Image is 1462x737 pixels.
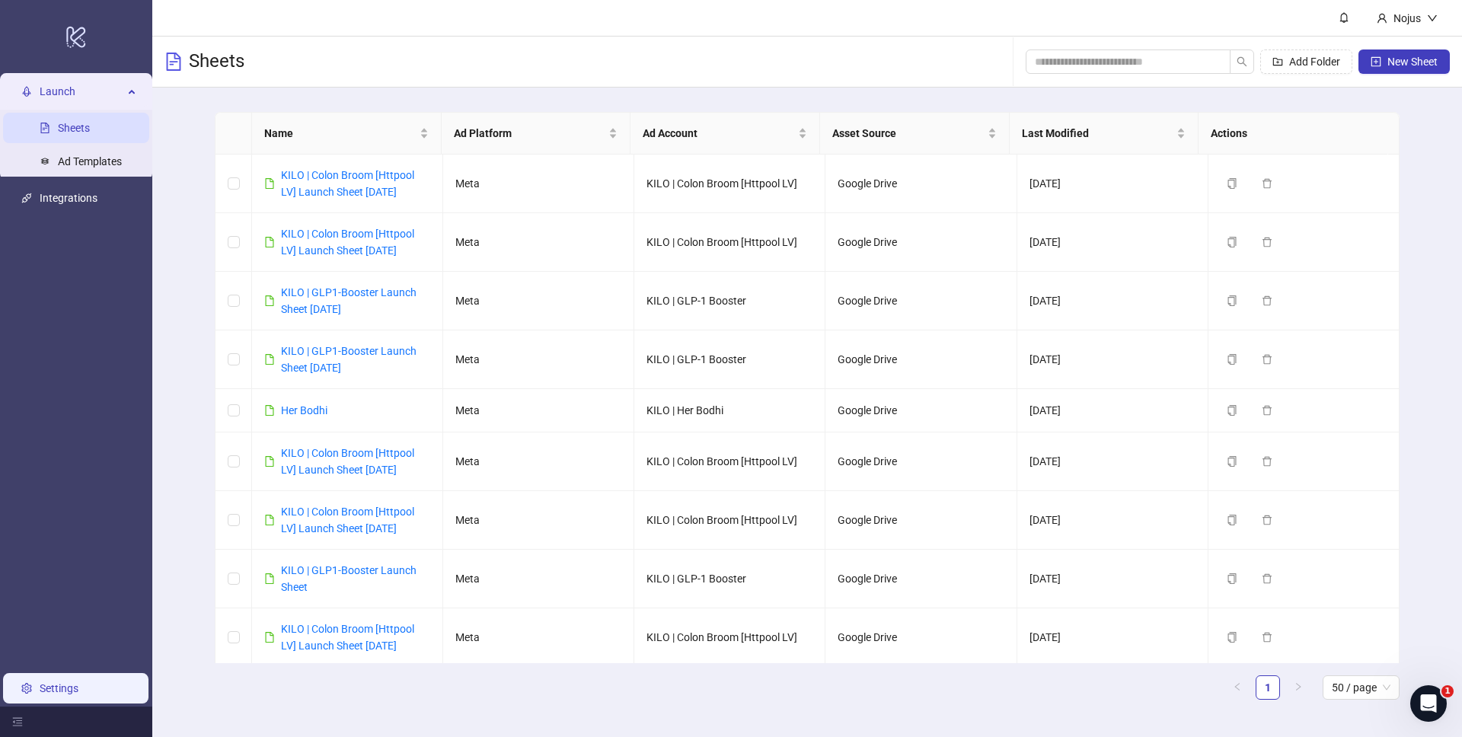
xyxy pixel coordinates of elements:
[825,213,1017,272] td: Google Drive
[832,125,985,142] span: Asset Source
[1272,56,1283,67] span: folder-add
[1332,676,1390,699] span: 50 / page
[1227,405,1237,416] span: copy
[1262,405,1272,416] span: delete
[1017,491,1208,550] td: [DATE]
[264,354,275,365] span: file
[40,76,123,107] span: Launch
[1387,56,1438,68] span: New Sheet
[281,286,417,315] a: KILO | GLP1-Booster Launch Sheet [DATE]
[189,49,244,74] h3: Sheets
[825,330,1017,389] td: Google Drive
[1227,515,1237,525] span: copy
[634,213,825,272] td: KILO | Colon Broom [Httpool LV]
[1227,354,1237,365] span: copy
[825,389,1017,432] td: Google Drive
[1237,56,1247,67] span: search
[252,113,442,155] th: Name
[264,295,275,306] span: file
[1256,676,1279,699] a: 1
[1233,682,1242,691] span: left
[1017,550,1208,608] td: [DATE]
[281,228,414,257] a: KILO | Colon Broom [Httpool LV] Launch Sheet [DATE]
[281,447,414,476] a: KILO | Colon Broom [Httpool LV] Launch Sheet [DATE]
[1017,155,1208,213] td: [DATE]
[443,608,634,667] td: Meta
[1227,178,1237,189] span: copy
[443,389,634,432] td: Meta
[1262,573,1272,584] span: delete
[825,155,1017,213] td: Google Drive
[1017,272,1208,330] td: [DATE]
[1225,675,1250,700] li: Previous Page
[634,608,825,667] td: KILO | Colon Broom [Httpool LV]
[40,682,78,694] a: Settings
[443,330,634,389] td: Meta
[1256,675,1280,700] li: 1
[264,515,275,525] span: file
[264,456,275,467] span: file
[21,86,32,97] span: rocket
[1387,10,1427,27] div: Nojus
[1441,685,1454,697] span: 1
[264,573,275,584] span: file
[1294,682,1303,691] span: right
[1227,456,1237,467] span: copy
[1017,330,1208,389] td: [DATE]
[630,113,820,155] th: Ad Account
[454,125,606,142] span: Ad Platform
[1262,178,1272,189] span: delete
[634,389,825,432] td: KILO | Her Bodhi
[1010,113,1199,155] th: Last Modified
[1227,237,1237,247] span: copy
[1017,389,1208,432] td: [DATE]
[825,272,1017,330] td: Google Drive
[281,623,414,652] a: KILO | Colon Broom [Httpool LV] Launch Sheet [DATE]
[634,155,825,213] td: KILO | Colon Broom [Httpool LV]
[58,155,122,167] a: Ad Templates
[40,192,97,204] a: Integrations
[634,272,825,330] td: KILO | GLP-1 Booster
[264,178,275,189] span: file
[1260,49,1352,74] button: Add Folder
[443,155,634,213] td: Meta
[164,53,183,71] span: file-text
[634,330,825,389] td: KILO | GLP-1 Booster
[1262,632,1272,643] span: delete
[281,345,417,374] a: KILO | GLP1-Booster Launch Sheet [DATE]
[1262,354,1272,365] span: delete
[1262,515,1272,525] span: delete
[281,404,327,416] a: Her Bodhi
[1262,456,1272,467] span: delete
[1289,56,1340,68] span: Add Folder
[442,113,631,155] th: Ad Platform
[264,237,275,247] span: file
[1017,608,1208,667] td: [DATE]
[264,632,275,643] span: file
[264,125,417,142] span: Name
[825,491,1017,550] td: Google Drive
[1199,113,1388,155] th: Actions
[443,272,634,330] td: Meta
[1227,295,1237,306] span: copy
[12,716,23,727] span: menu-fold
[1017,432,1208,491] td: [DATE]
[1339,12,1349,23] span: bell
[1262,295,1272,306] span: delete
[264,405,275,416] span: file
[1017,213,1208,272] td: [DATE]
[1022,125,1174,142] span: Last Modified
[281,169,414,198] a: KILO | Colon Broom [Httpool LV] Launch Sheet [DATE]
[634,432,825,491] td: KILO | Colon Broom [Httpool LV]
[1427,13,1438,24] span: down
[1262,237,1272,247] span: delete
[58,122,90,134] a: Sheets
[1227,573,1237,584] span: copy
[1286,675,1310,700] li: Next Page
[1225,675,1250,700] button: left
[1323,675,1400,700] div: Page Size
[281,564,417,593] a: KILO | GLP1-Booster Launch Sheet
[443,550,634,608] td: Meta
[825,608,1017,667] td: Google Drive
[443,213,634,272] td: Meta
